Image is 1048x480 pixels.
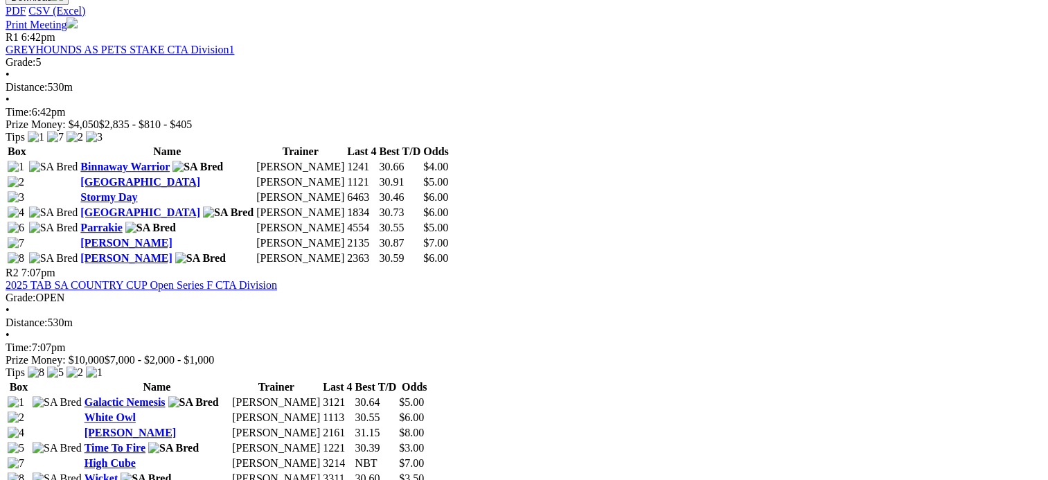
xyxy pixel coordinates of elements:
[399,457,424,469] span: $7.00
[398,380,430,394] th: Odds
[379,251,422,265] td: 30.59
[85,396,166,408] a: Galactic Nemesis
[8,237,24,249] img: 7
[6,292,1042,304] div: OPEN
[355,380,398,394] th: Best T/D
[66,131,83,143] img: 2
[6,341,1042,354] div: 7:07pm
[148,442,199,454] img: SA Bred
[256,221,345,235] td: [PERSON_NAME]
[6,106,1042,118] div: 6:42pm
[355,441,398,455] td: 30.39
[256,190,345,204] td: [PERSON_NAME]
[29,206,78,219] img: SA Bred
[29,222,78,234] img: SA Bred
[231,441,321,455] td: [PERSON_NAME]
[355,411,398,425] td: 30.55
[6,31,19,43] span: R1
[6,19,78,30] a: Print Meeting
[322,411,353,425] td: 1113
[85,442,145,454] a: Time To Fire
[256,206,345,220] td: [PERSON_NAME]
[6,81,1042,94] div: 530m
[256,251,345,265] td: [PERSON_NAME]
[8,396,24,409] img: 1
[346,160,377,174] td: 1241
[6,5,26,17] a: PDF
[33,396,82,409] img: SA Bred
[47,131,64,143] img: 7
[399,411,424,423] span: $6.00
[105,354,215,366] span: $7,000 - $2,000 - $1,000
[399,396,424,408] span: $5.00
[125,222,176,234] img: SA Bred
[6,341,32,353] span: Time:
[8,206,24,219] img: 4
[322,426,353,440] td: 2161
[346,251,377,265] td: 2363
[322,395,353,409] td: 3121
[256,145,345,159] th: Trainer
[6,131,25,143] span: Tips
[346,236,377,250] td: 2135
[231,426,321,440] td: [PERSON_NAME]
[231,395,321,409] td: [PERSON_NAME]
[6,94,10,105] span: •
[80,191,137,203] a: Stormy Day
[33,442,82,454] img: SA Bred
[256,236,345,250] td: [PERSON_NAME]
[80,161,170,172] a: Binnaway Warrior
[6,354,1042,366] div: Prize Money: $10,000
[379,221,422,235] td: 30.55
[21,267,55,278] span: 7:07pm
[423,176,448,188] span: $5.00
[66,366,83,379] img: 2
[379,145,422,159] th: Best T/D
[85,427,176,438] a: [PERSON_NAME]
[172,161,223,173] img: SA Bred
[80,237,172,249] a: [PERSON_NAME]
[8,222,24,234] img: 6
[231,411,321,425] td: [PERSON_NAME]
[8,176,24,188] img: 2
[6,279,277,291] a: 2025 TAB SA COUNTRY CUP Open Series F CTA Division
[379,236,422,250] td: 30.87
[6,292,36,303] span: Grade:
[21,31,55,43] span: 6:42pm
[6,304,10,316] span: •
[423,252,448,264] span: $6.00
[47,366,64,379] img: 5
[99,118,193,130] span: $2,835 - $810 - $405
[85,457,136,469] a: High Cube
[80,145,254,159] th: Name
[6,56,36,68] span: Grade:
[6,44,234,55] a: GREYHOUNDS AS PETS STAKE CTA Division1
[168,396,219,409] img: SA Bred
[203,206,254,219] img: SA Bred
[256,160,345,174] td: [PERSON_NAME]
[80,206,200,218] a: [GEOGRAPHIC_DATA]
[8,191,24,204] img: 3
[355,426,398,440] td: 31.15
[379,160,422,174] td: 30.66
[6,329,10,341] span: •
[6,267,19,278] span: R2
[28,366,44,379] img: 8
[6,106,32,118] span: Time:
[379,190,422,204] td: 30.46
[423,237,448,249] span: $7.00
[6,118,1042,131] div: Prize Money: $4,050
[80,222,122,233] a: Parrakie
[399,427,424,438] span: $8.00
[231,456,321,470] td: [PERSON_NAME]
[8,252,24,265] img: 8
[423,145,449,159] th: Odds
[80,176,200,188] a: [GEOGRAPHIC_DATA]
[28,131,44,143] img: 1
[231,380,321,394] th: Trainer
[423,222,448,233] span: $5.00
[322,380,353,394] th: Last 4
[322,456,353,470] td: 3214
[256,175,345,189] td: [PERSON_NAME]
[10,381,28,393] span: Box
